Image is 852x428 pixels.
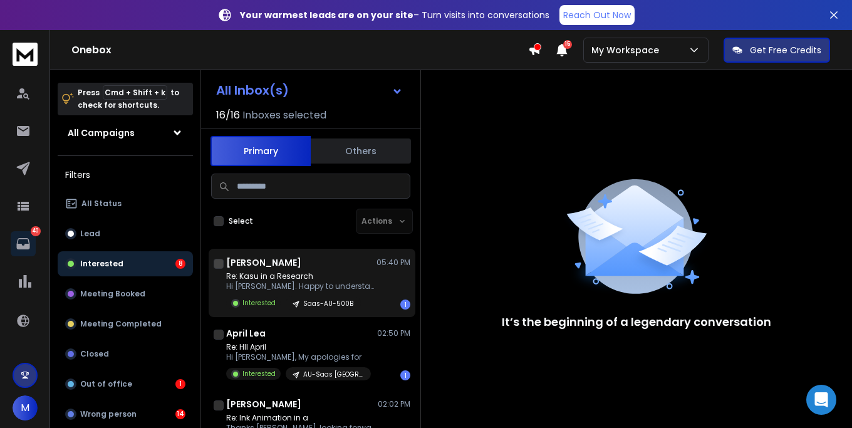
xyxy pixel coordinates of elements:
[563,9,631,21] p: Reach Out Now
[80,259,123,269] p: Interested
[58,251,193,276] button: Interested8
[68,127,135,139] h1: All Campaigns
[216,108,240,123] span: 16 / 16
[80,229,100,239] p: Lead
[563,40,572,49] span: 15
[13,395,38,420] button: M
[242,369,276,378] p: Interested
[400,300,410,310] div: 1
[80,319,162,329] p: Meeting Completed
[242,298,276,308] p: Interested
[206,78,413,103] button: All Inbox(s)
[80,349,109,359] p: Closed
[724,38,830,63] button: Get Free Credits
[242,108,326,123] h3: Inboxes selected
[175,259,185,269] div: 8
[311,137,411,165] button: Others
[58,281,193,306] button: Meeting Booked
[13,43,38,66] img: logo
[806,385,836,415] div: Open Intercom Messenger
[240,9,413,21] strong: Your warmest leads are on your site
[58,221,193,246] button: Lead
[58,402,193,427] button: Wrong person14
[378,399,410,409] p: 02:02 PM
[377,258,410,268] p: 05:40 PM
[226,413,377,423] p: Re: Ink Animation in a
[80,289,145,299] p: Meeting Booked
[58,191,193,216] button: All Status
[240,9,549,21] p: – Turn visits into conversations
[502,313,771,331] p: It’s the beginning of a legendary conversation
[303,370,363,379] p: AU-Saas [GEOGRAPHIC_DATA]-400A List
[226,352,371,362] p: Hi [PERSON_NAME], My apologies for
[58,166,193,184] h3: Filters
[226,256,301,269] h1: [PERSON_NAME]
[58,311,193,337] button: Meeting Completed
[226,281,377,291] p: Hi [PERSON_NAME]. Happy to understand
[591,44,664,56] p: My Workspace
[58,342,193,367] button: Closed
[226,271,377,281] p: Re: Kasu in a Research
[175,379,185,389] div: 1
[71,43,528,58] h1: Onebox
[81,199,122,209] p: All Status
[216,84,289,97] h1: All Inbox(s)
[58,372,193,397] button: Out of office1
[103,85,167,100] span: Cmd + Shift + k
[377,328,410,338] p: 02:50 PM
[400,370,410,380] div: 1
[11,231,36,256] a: 40
[80,379,132,389] p: Out of office
[78,86,179,112] p: Press to check for shortcuts.
[226,398,301,410] h1: [PERSON_NAME]
[229,216,253,226] label: Select
[80,409,137,419] p: Wrong person
[58,120,193,145] button: All Campaigns
[226,342,371,352] p: Re: HII April
[303,299,353,308] p: Saas-AU-500B
[226,327,266,340] h1: April Lea
[210,136,311,166] button: Primary
[750,44,821,56] p: Get Free Credits
[175,409,185,419] div: 14
[31,226,41,236] p: 40
[559,5,635,25] a: Reach Out Now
